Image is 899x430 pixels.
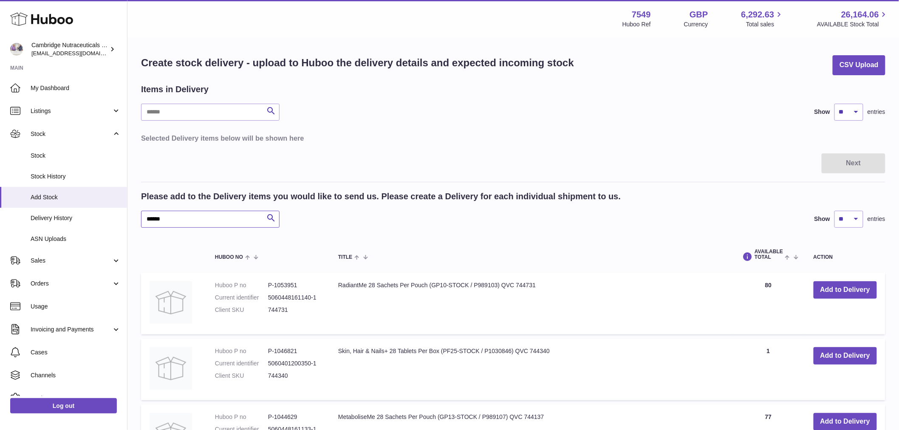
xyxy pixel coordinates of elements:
[814,347,877,365] button: Add to Delivery
[215,413,268,421] dt: Huboo P no
[10,398,117,413] a: Log out
[268,359,321,368] dd: 5060401200350-1
[690,9,708,20] strong: GBP
[755,249,783,260] span: AVAILABLE Total
[141,133,885,143] h3: Selected Delivery items below will be shown here
[268,306,321,314] dd: 744731
[268,347,321,355] dd: P-1046821
[31,257,112,265] span: Sales
[268,281,321,289] dd: P-1053951
[817,9,889,28] a: 26,164.06 AVAILABLE Stock Total
[868,215,885,223] span: entries
[31,214,121,222] span: Delivery History
[632,9,651,20] strong: 7549
[215,306,268,314] dt: Client SKU
[741,9,784,28] a: 6,292.63 Total sales
[31,50,125,57] span: [EMAIL_ADDRESS][DOMAIN_NAME]
[330,273,732,334] td: RadiantMe 28 Sachets Per Pouch (GP10-STOCK / P989103) QVC 744731
[215,294,268,302] dt: Current identifier
[31,235,121,243] span: ASN Uploads
[141,56,574,70] h1: Create stock delivery - upload to Huboo the delivery details and expected incoming stock
[31,394,121,402] span: Settings
[31,348,121,356] span: Cases
[31,152,121,160] span: Stock
[150,281,192,324] img: RadiantMe 28 Sachets Per Pouch (GP10-STOCK / P989103) QVC 744731
[732,273,805,334] td: 80
[141,84,209,95] h2: Items in Delivery
[31,173,121,181] span: Stock History
[684,20,708,28] div: Currency
[268,413,321,421] dd: P-1044629
[31,130,112,138] span: Stock
[732,339,805,400] td: 1
[31,193,121,201] span: Add Stock
[817,20,889,28] span: AVAILABLE Stock Total
[31,371,121,379] span: Channels
[338,255,352,260] span: Title
[31,280,112,288] span: Orders
[746,20,784,28] span: Total sales
[814,255,877,260] div: Action
[268,294,321,302] dd: 5060448161140-1
[814,281,877,299] button: Add to Delivery
[841,9,879,20] span: 26,164.06
[622,20,651,28] div: Huboo Ref
[215,347,268,355] dt: Huboo P no
[150,347,192,390] img: Skin, Hair & Nails+ 28 Tablets Per Box (PF25-STOCK / P1030846) QVC 744340
[31,325,112,334] span: Invoicing and Payments
[31,41,108,57] div: Cambridge Nutraceuticals Ltd
[814,215,830,223] label: Show
[330,339,732,400] td: Skin, Hair & Nails+ 28 Tablets Per Box (PF25-STOCK / P1030846) QVC 744340
[31,303,121,311] span: Usage
[268,372,321,380] dd: 744340
[31,107,112,115] span: Listings
[868,108,885,116] span: entries
[814,108,830,116] label: Show
[10,43,23,56] img: qvc@camnutra.com
[215,255,243,260] span: Huboo no
[741,9,775,20] span: 6,292.63
[833,55,885,75] button: CSV Upload
[215,372,268,380] dt: Client SKU
[215,359,268,368] dt: Current identifier
[31,84,121,92] span: My Dashboard
[215,281,268,289] dt: Huboo P no
[141,191,621,202] h2: Please add to the Delivery items you would like to send us. Please create a Delivery for each ind...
